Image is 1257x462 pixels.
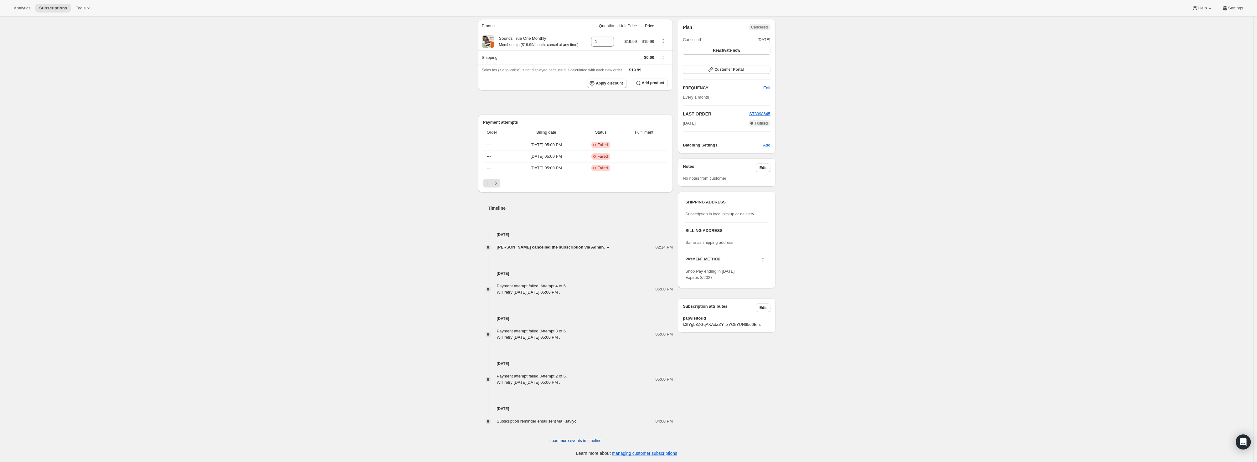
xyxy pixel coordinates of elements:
span: [DATE] · 05:00 PM [515,165,578,171]
h4: [DATE] [478,361,673,367]
span: [DATE] · 05:00 PM [515,142,578,148]
h2: Payment attempts [483,119,668,126]
span: Tools [76,6,85,11]
span: $19.99 [625,39,637,44]
h2: FREQUENCY [683,85,763,91]
button: [PERSON_NAME] cancelled the subscription via Admin. [497,244,611,250]
span: Add product [642,80,664,85]
span: $19.99 [642,39,654,44]
span: 04:00 PM [656,418,673,424]
span: $0.00 [644,55,654,60]
th: Quantity [587,19,616,33]
a: managing customer subscriptions [612,451,677,456]
h2: Timeline [488,205,673,211]
span: Subscriptions [39,6,67,11]
button: Customer Portal [683,65,770,74]
span: 05:00 PM [656,286,673,292]
span: Status [581,129,621,136]
span: Apply discount [596,81,623,86]
span: Reactivate now [713,48,740,53]
span: Failed [598,142,608,147]
span: 02:14 PM [656,244,673,250]
span: Add [763,142,770,148]
h3: PAYMENT METHOD [685,257,720,265]
span: Fulfillment [624,129,664,136]
h4: [DATE] [478,316,673,322]
button: Subscriptions [35,4,71,13]
span: [PERSON_NAME] cancelled the subscription via Admin. [497,244,605,250]
h3: Notes [683,163,756,172]
span: Customer Portal [714,67,744,72]
h2: Plan [683,24,692,30]
button: Load more events in timeline [546,436,605,446]
span: Load more events in timeline [549,438,601,444]
span: [DATE] [683,120,696,126]
span: Subscription reminder email sent via Klaviyo. [497,419,578,423]
h4: [DATE] [478,406,673,412]
button: Tools [72,4,95,13]
h3: SHIPPING ADDRESS [685,199,768,205]
button: Reactivate now [683,46,770,55]
th: Price [639,19,656,33]
span: Subscription is local pickup or delivery. [685,212,755,216]
a: ST8098645 [749,111,770,116]
span: Billing date [515,129,578,136]
div: Payment attempt failed. Attempt 3 of 6. Will retry [DATE][DATE] 05:00 PM . [497,328,567,341]
h2: LAST ORDER [683,111,749,117]
span: --- [487,154,491,159]
th: Shipping [478,50,588,64]
h3: BILLING ADDRESS [685,228,768,234]
button: Shipping actions [658,53,668,60]
span: [DATE] [758,37,770,43]
span: Cancelled [751,25,768,30]
span: Every 1 month [683,95,709,100]
small: Membership ($19.99/month. cancel at any time) [499,43,579,47]
button: Apply discount [587,79,627,88]
th: Unit Price [616,19,639,33]
span: --- [487,142,491,147]
button: Analytics [10,4,34,13]
button: Help [1188,4,1217,13]
span: Failed [598,154,608,159]
button: Settings [1218,4,1247,13]
nav: Pagination [483,179,668,187]
span: No notes from customer [683,176,726,181]
span: $19.99 [629,68,641,72]
span: 05:00 PM [656,331,673,337]
span: Sales tax (if applicable) is not displayed because it is calculated with each new order. [482,68,623,72]
div: Payment attempt failed. Attempt 2 of 6. Will retry [DATE][DATE] 05:00 PM . [497,373,567,386]
button: Edit [760,83,774,93]
span: Edit [760,165,767,170]
th: Product [478,19,588,33]
span: --- [487,166,491,170]
span: [DATE] · 05:00 PM [515,153,578,160]
img: product img [482,35,494,48]
button: Next [492,179,500,187]
h6: Batching Settings [683,142,763,148]
span: papvisitorid [683,315,770,321]
span: k3fYgb8ZGqAKAdZZYTzYOkYUN65d0ETs [683,321,770,328]
button: Edit [756,303,770,312]
h3: Subscription attributes [683,303,756,312]
h4: [DATE] [478,232,673,238]
span: Shop Pay ending in [DATE] Expires 3/2027 [685,269,734,280]
div: Sounds True One Monthly [494,35,579,48]
span: Failed [598,166,608,171]
button: Edit [756,163,770,172]
span: Settings [1228,6,1243,11]
div: Open Intercom Messenger [1236,434,1251,449]
button: Add product [633,79,668,87]
p: Learn more about [576,450,677,456]
div: Payment attempt failed. Attempt 4 of 6. Will retry [DATE][DATE] 05:00 PM . [497,283,567,295]
span: 05:00 PM [656,376,673,382]
button: Add [759,140,774,150]
span: Same as shipping address [685,240,733,245]
button: ST8098645 [749,111,770,117]
span: Analytics [14,6,30,11]
span: Edit [760,305,767,310]
th: Order [483,126,513,139]
span: Help [1198,6,1207,11]
button: Product actions [658,38,668,44]
h4: [DATE] [478,270,673,277]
